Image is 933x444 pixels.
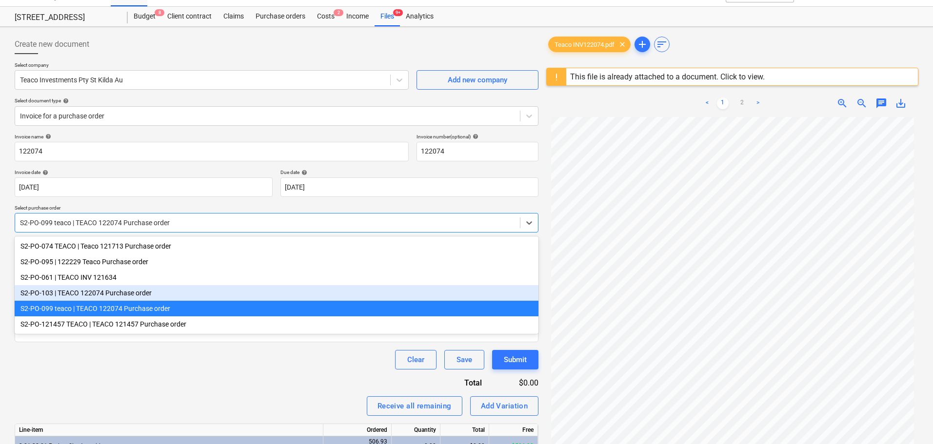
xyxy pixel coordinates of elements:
[752,97,764,109] a: Next page
[15,177,273,197] input: Invoice date not specified
[717,97,729,109] a: Page 1 is your current page
[250,7,311,26] a: Purchase orders
[856,97,868,109] span: zoom_out
[492,350,538,369] button: Submit
[570,72,765,81] div: This file is already attached to a document. Click to view.
[311,7,340,26] a: Costs2
[128,7,161,26] a: Budget8
[161,7,218,26] a: Client contract
[504,353,527,366] div: Submit
[400,7,439,26] a: Analytics
[61,98,69,104] span: help
[340,7,375,26] a: Income
[15,142,409,161] input: Invoice name
[407,353,424,366] div: Clear
[417,142,538,161] input: Invoice number
[15,238,538,254] div: S2-PO-074 TEACO | Teaco 121713 Purchase order
[884,397,933,444] iframe: Chat Widget
[128,7,161,26] div: Budget
[15,13,116,23] div: [STREET_ADDRESS]
[412,377,497,388] div: Total
[701,97,713,109] a: Previous page
[470,396,539,416] button: Add Variation
[375,7,400,26] a: Files9+
[334,9,343,16] span: 2
[836,97,848,109] span: zoom_in
[736,97,748,109] a: Page 2
[549,41,620,48] span: Teaco INV122074.pdf
[375,7,400,26] div: Files
[417,70,538,90] button: Add new company
[43,134,51,139] span: help
[481,400,528,412] div: Add Variation
[15,254,538,270] div: S2-PO-095 | 122229 Teaco Purchase order
[392,424,440,436] div: Quantity
[395,350,437,369] button: Clear
[218,7,250,26] a: Claims
[15,39,89,50] span: Create new document
[15,169,273,175] div: Invoice date
[15,97,538,104] div: Select document type
[15,270,538,285] div: S2-PO-061 | TEACO INV 121634
[417,134,538,140] div: Invoice number (optional)
[280,177,538,197] input: Due date not specified
[656,39,668,50] span: sort
[311,7,340,26] div: Costs
[471,134,478,139] span: help
[15,62,409,70] p: Select company
[15,285,538,301] div: S2-PO-103 | TEACO 122074 Purchase order
[875,97,887,109] span: chat
[489,424,538,436] div: Free
[448,74,507,86] div: Add new company
[15,424,323,436] div: Line-item
[323,424,392,436] div: Ordered
[15,205,538,213] p: Select purchase order
[457,353,472,366] div: Save
[15,134,409,140] div: Invoice name
[40,170,48,175] span: help
[377,400,452,412] div: Receive all remaining
[15,301,538,316] div: S2-PO-099 teaco | TEACO 122074 Purchase order
[15,316,538,332] div: S2-PO-121457 TEACO | TEACO 121457 Purchase order
[616,39,628,50] span: clear
[367,396,462,416] button: Receive all remaining
[299,170,307,175] span: help
[155,9,164,16] span: 8
[444,350,484,369] button: Save
[280,169,538,175] div: Due date
[895,97,907,109] span: save_alt
[548,37,631,52] div: Teaco INV122074.pdf
[393,9,403,16] span: 9+
[440,424,489,436] div: Total
[636,39,648,50] span: add
[497,377,538,388] div: $0.00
